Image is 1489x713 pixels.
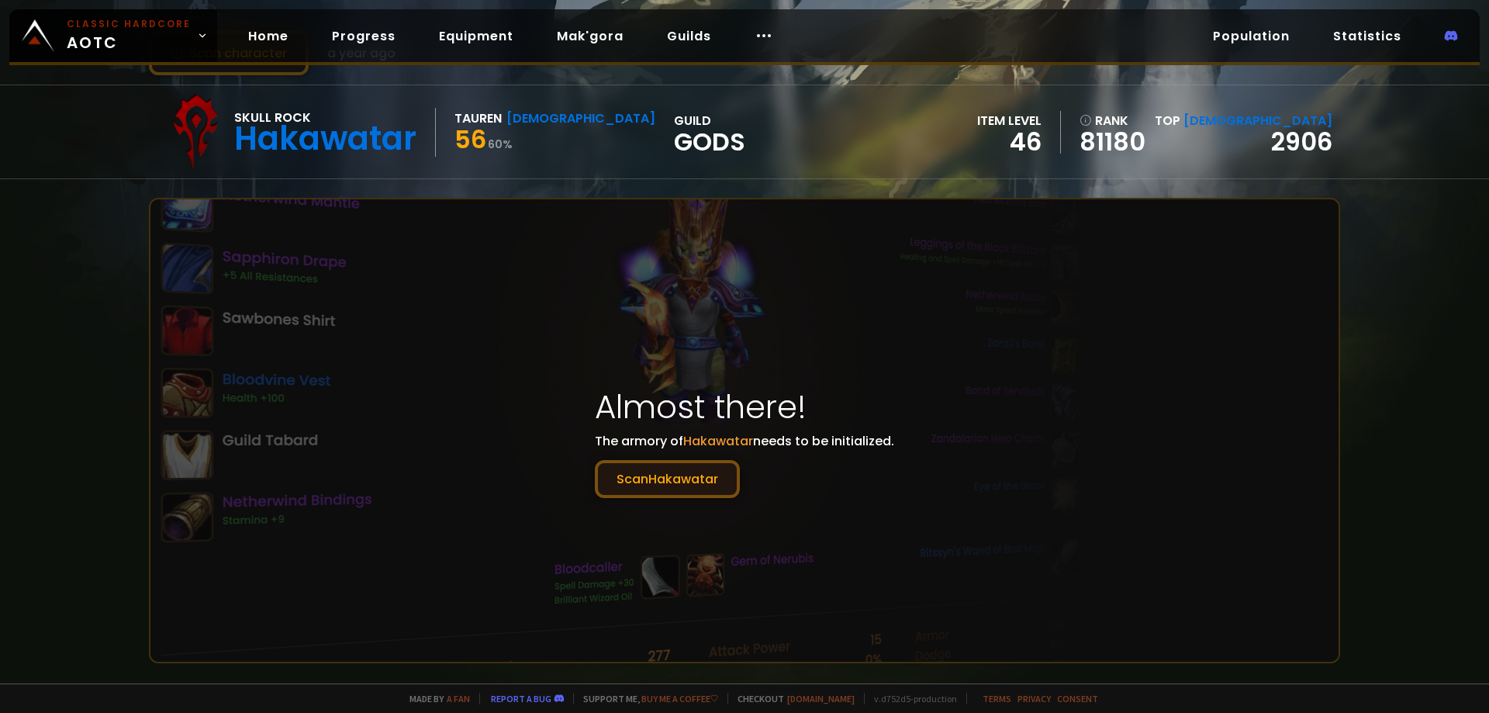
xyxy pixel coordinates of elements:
div: Tauren [454,109,502,128]
div: item level [977,111,1042,130]
a: 81180 [1080,130,1145,154]
a: Home [236,20,301,52]
a: Classic HardcoreAOTC [9,9,217,62]
a: Buy me a coffee [641,693,718,704]
a: Terms [983,693,1011,704]
div: Top [1155,111,1332,130]
a: Mak'gora [544,20,636,52]
h1: Almost there! [595,382,894,431]
div: guild [674,111,745,154]
a: Consent [1057,693,1098,704]
span: GODS [674,130,745,154]
button: ScanHakawatar [595,460,740,498]
a: Report a bug [491,693,551,704]
small: Classic Hardcore [67,17,191,31]
span: [DEMOGRAPHIC_DATA] [1183,112,1332,130]
p: The armory of needs to be initialized. [595,431,894,498]
a: Statistics [1321,20,1414,52]
span: Support me, [573,693,718,704]
span: 56 [454,122,486,157]
div: Hakawatar [234,127,416,151]
div: Skull Rock [234,108,416,127]
div: rank [1080,111,1145,130]
span: v. d752d5 - production [864,693,957,704]
a: Equipment [427,20,526,52]
div: [DEMOGRAPHIC_DATA] [506,109,655,128]
a: a fan [447,693,470,704]
a: Privacy [1017,693,1051,704]
span: Made by [400,693,470,704]
span: Hakawatar [683,432,753,450]
a: [DOMAIN_NAME] [787,693,855,704]
a: Population [1201,20,1302,52]
div: 46 [977,130,1042,154]
span: Checkout [727,693,855,704]
a: Guilds [655,20,724,52]
small: 60 % [488,137,513,152]
a: Progress [320,20,408,52]
span: AOTC [67,17,191,54]
a: 2906 [1271,124,1332,159]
